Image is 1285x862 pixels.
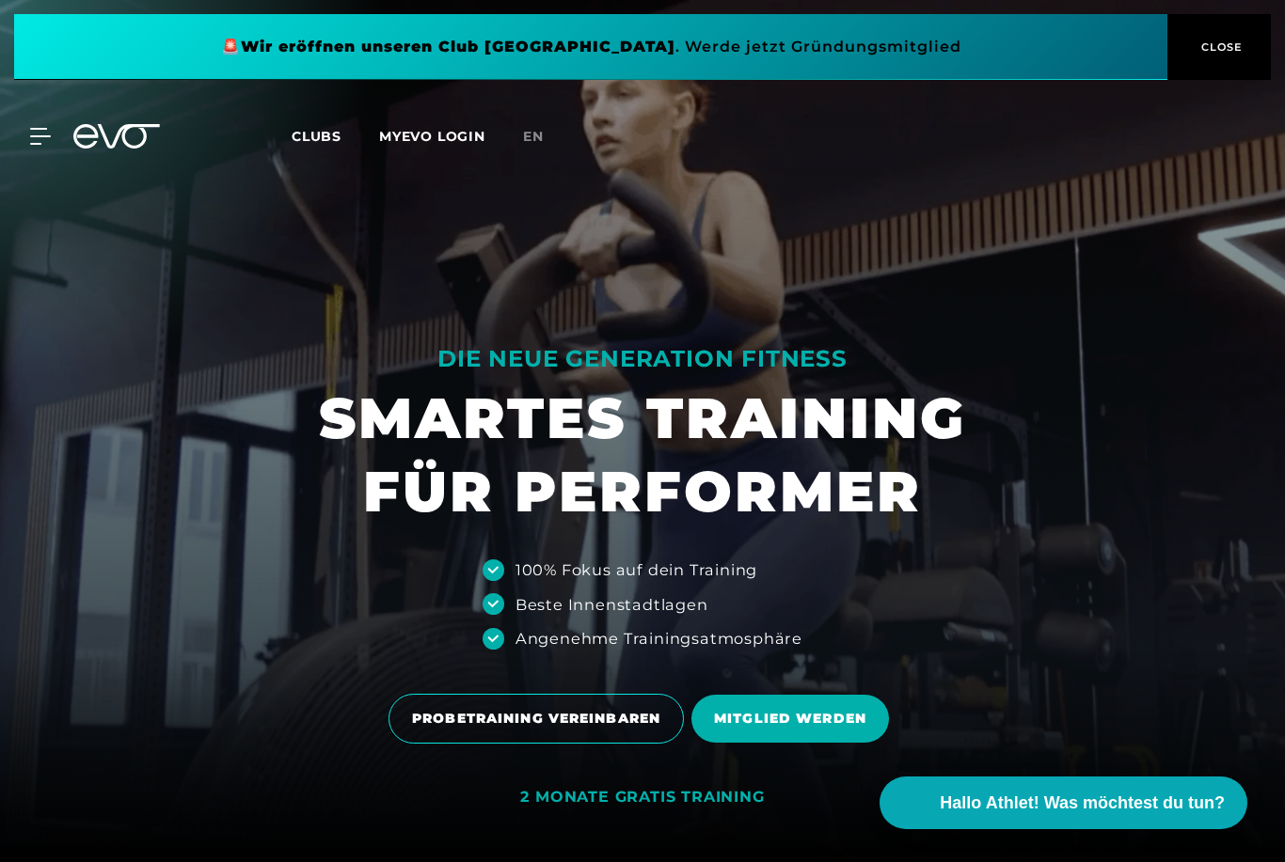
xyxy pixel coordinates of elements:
[319,344,966,374] div: DIE NEUE GENERATION FITNESS
[1197,39,1243,55] span: CLOSE
[691,681,896,757] a: MITGLIED WERDEN
[523,128,544,145] span: en
[389,680,691,758] a: PROBETRAINING VEREINBAREN
[714,709,866,729] span: MITGLIED WERDEN
[520,788,764,807] div: 2 MONATE GRATIS TRAINING
[292,127,379,145] a: Clubs
[412,709,660,729] span: PROBETRAINING VEREINBAREN
[1167,14,1271,80] button: CLOSE
[880,776,1247,829] button: Hallo Athlet! Was möchtest du tun?
[523,126,566,148] a: en
[516,558,757,581] div: 100% Fokus auf dein Training
[516,593,708,616] div: Beste Innenstadtlagen
[292,128,341,145] span: Clubs
[940,791,1225,816] span: Hallo Athlet! Was möchtest du tun?
[516,627,802,650] div: Angenehme Trainingsatmosphäre
[379,128,485,145] a: MYEVO LOGIN
[319,382,966,528] h1: SMARTES TRAINING FÜR PERFORMER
